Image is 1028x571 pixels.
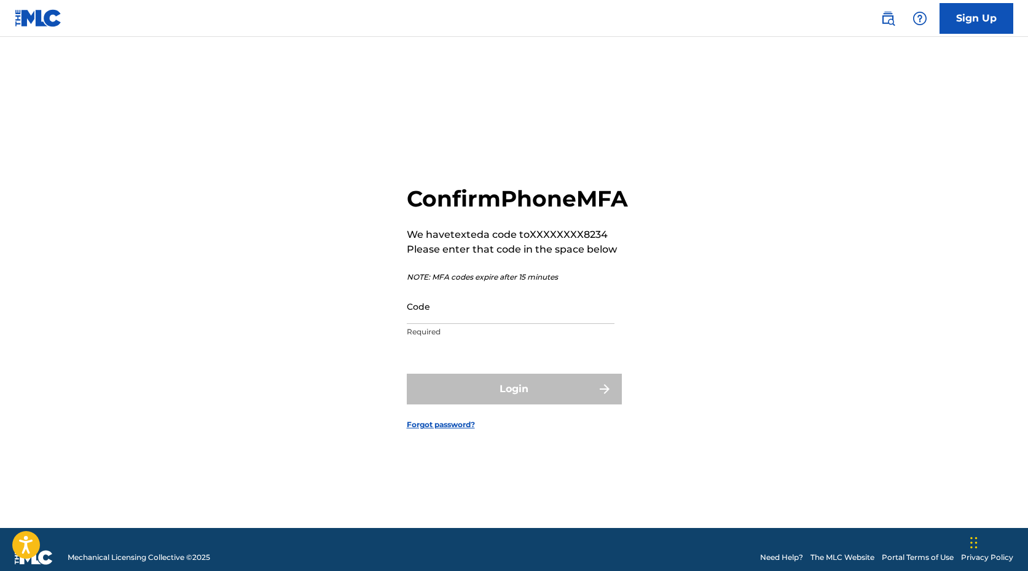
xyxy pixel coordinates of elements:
p: NOTE: MFA codes expire after 15 minutes [407,272,628,283]
img: help [912,11,927,26]
p: Required [407,326,614,337]
span: Mechanical Licensing Collective © 2025 [68,552,210,563]
p: Please enter that code in the space below [407,242,628,257]
a: Sign Up [940,3,1013,34]
a: Public Search [876,6,900,31]
p: We have texted a code to XXXXXXXX8234 [407,227,628,242]
div: Help [908,6,932,31]
img: logo [15,550,53,565]
a: Need Help? [760,552,803,563]
img: search [881,11,895,26]
a: The MLC Website [810,552,874,563]
iframe: Chat Widget [967,512,1028,571]
a: Privacy Policy [961,552,1013,563]
div: Drag [970,524,978,561]
h2: Confirm Phone MFA [407,185,628,213]
a: Forgot password? [407,419,475,430]
img: MLC Logo [15,9,62,27]
a: Portal Terms of Use [882,552,954,563]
